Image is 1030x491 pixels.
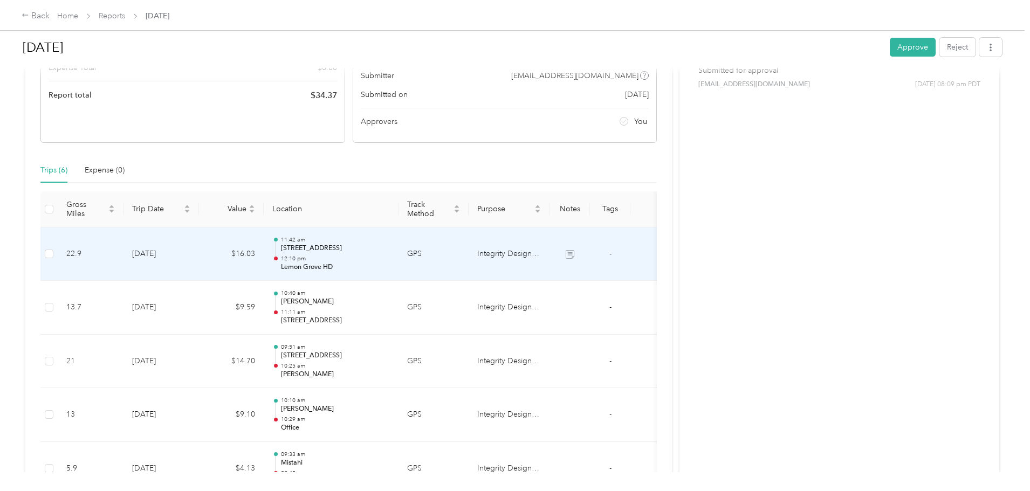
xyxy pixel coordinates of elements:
[469,388,550,442] td: Integrity Design and Remodel
[123,388,199,442] td: [DATE]
[609,249,612,258] span: -
[108,208,115,215] span: caret-down
[469,227,550,281] td: Integrity Design and Remodel
[281,255,390,262] p: 12:10 pm
[454,203,460,210] span: caret-up
[208,204,246,213] span: Value
[123,191,199,227] th: Trip Date
[281,308,390,316] p: 11:11 am
[281,351,390,361] p: [STREET_ADDRESS]
[281,262,390,272] p: Lemon Grove HD
[469,335,550,389] td: Integrity Design and Remodel
[108,203,115,210] span: caret-up
[477,204,532,213] span: Purpose
[199,281,264,335] td: $9.59
[281,316,390,326] p: [STREET_ADDRESS]
[407,200,451,218] span: Track Method
[399,227,469,281] td: GPS
[469,191,550,227] th: Purpose
[281,451,390,458] p: 09:33 am
[469,281,550,335] td: Integrity Design and Remodel
[281,458,390,468] p: Mistahi
[281,469,390,477] p: 09:45 am
[281,416,390,423] p: 10:29 am
[361,116,397,127] span: Approvers
[58,191,123,227] th: Gross Miles
[123,335,199,389] td: [DATE]
[361,89,408,100] span: Submitted on
[199,227,264,281] td: $16.03
[249,203,255,210] span: caret-up
[123,281,199,335] td: [DATE]
[22,10,50,23] div: Back
[58,281,123,335] td: 13.7
[281,397,390,404] p: 10:10 am
[399,281,469,335] td: GPS
[698,80,810,89] span: [EMAIL_ADDRESS][DOMAIN_NAME]
[534,208,541,215] span: caret-down
[57,11,78,20] a: Home
[609,302,612,312] span: -
[281,362,390,370] p: 10:25 am
[99,11,125,20] a: Reports
[281,423,390,433] p: Office
[199,388,264,442] td: $9.10
[199,335,264,389] td: $14.70
[590,191,630,227] th: Tags
[281,297,390,307] p: [PERSON_NAME]
[132,204,182,213] span: Trip Date
[146,10,169,22] span: [DATE]
[123,227,199,281] td: [DATE]
[23,34,882,60] h1: Oct 2025
[550,191,590,227] th: Notes
[85,164,125,176] div: Expense (0)
[890,38,936,57] button: Approve
[609,464,612,473] span: -
[66,200,106,218] span: Gross Miles
[311,89,337,102] span: $ 34.37
[399,191,469,227] th: Track Method
[49,89,92,101] span: Report total
[199,191,264,227] th: Value
[915,80,980,89] span: [DATE] 08:09 pm PDT
[184,208,190,215] span: caret-down
[281,404,390,414] p: [PERSON_NAME]
[281,289,390,297] p: 10:40 am
[58,335,123,389] td: 21
[534,203,541,210] span: caret-up
[609,356,612,365] span: -
[58,388,123,442] td: 13
[634,116,647,127] span: You
[281,370,390,379] p: [PERSON_NAME]
[264,191,399,227] th: Location
[609,410,612,419] span: -
[970,431,1030,491] iframe: Everlance-gr Chat Button Frame
[40,164,67,176] div: Trips (6)
[281,244,390,253] p: [STREET_ADDRESS]
[58,227,123,281] td: 22.9
[399,388,469,442] td: GPS
[184,203,190,210] span: caret-up
[249,208,255,215] span: caret-down
[281,236,390,244] p: 11:42 am
[399,335,469,389] td: GPS
[625,89,649,100] span: [DATE]
[281,343,390,351] p: 09:51 am
[939,38,976,57] button: Reject
[454,208,460,215] span: caret-down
